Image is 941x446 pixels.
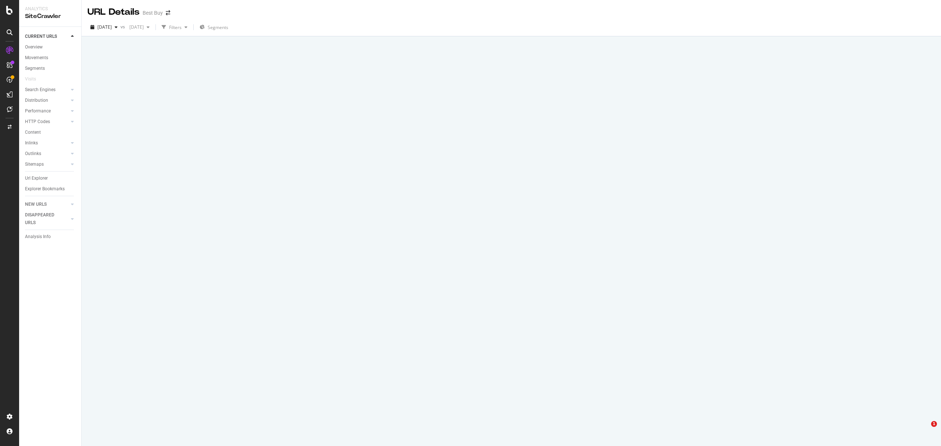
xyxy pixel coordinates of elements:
[121,24,126,30] span: vs
[25,150,41,158] div: Outlinks
[126,24,144,30] span: 2025 Jul. 29th
[208,24,228,30] span: Segments
[25,107,51,115] div: Performance
[25,33,57,40] div: CURRENT URLS
[25,201,69,208] a: NEW URLS
[197,21,231,33] button: Segments
[25,175,48,182] div: Url Explorer
[25,43,43,51] div: Overview
[159,21,190,33] button: Filters
[25,86,69,94] a: Search Engines
[143,9,163,17] div: Best Buy
[25,65,76,72] a: Segments
[25,211,62,227] div: DISAPPEARED URLS
[25,12,75,21] div: SiteCrawler
[25,97,48,104] div: Distribution
[126,21,153,33] button: [DATE]
[25,139,69,147] a: Inlinks
[25,54,48,62] div: Movements
[931,421,937,427] span: 1
[25,43,76,51] a: Overview
[25,161,44,168] div: Sitemaps
[25,129,76,136] a: Content
[25,118,69,126] a: HTTP Codes
[25,65,45,72] div: Segments
[25,139,38,147] div: Inlinks
[25,54,76,62] a: Movements
[25,97,69,104] a: Distribution
[169,24,182,30] div: Filters
[25,118,50,126] div: HTTP Codes
[25,129,41,136] div: Content
[916,421,934,439] iframe: Intercom live chat
[25,161,69,168] a: Sitemaps
[25,33,69,40] a: CURRENT URLS
[25,211,69,227] a: DISAPPEARED URLS
[25,75,36,83] div: Visits
[25,107,69,115] a: Performance
[25,175,76,182] a: Url Explorer
[25,6,75,12] div: Analytics
[25,185,76,193] a: Explorer Bookmarks
[25,86,56,94] div: Search Engines
[166,10,170,15] div: arrow-right-arrow-left
[25,75,43,83] a: Visits
[25,201,47,208] div: NEW URLS
[25,233,51,241] div: Analysis Info
[97,24,112,30] span: 2025 Sep. 9th
[25,150,69,158] a: Outlinks
[87,6,140,18] div: URL Details
[87,21,121,33] button: [DATE]
[25,233,76,241] a: Analysis Info
[25,185,65,193] div: Explorer Bookmarks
